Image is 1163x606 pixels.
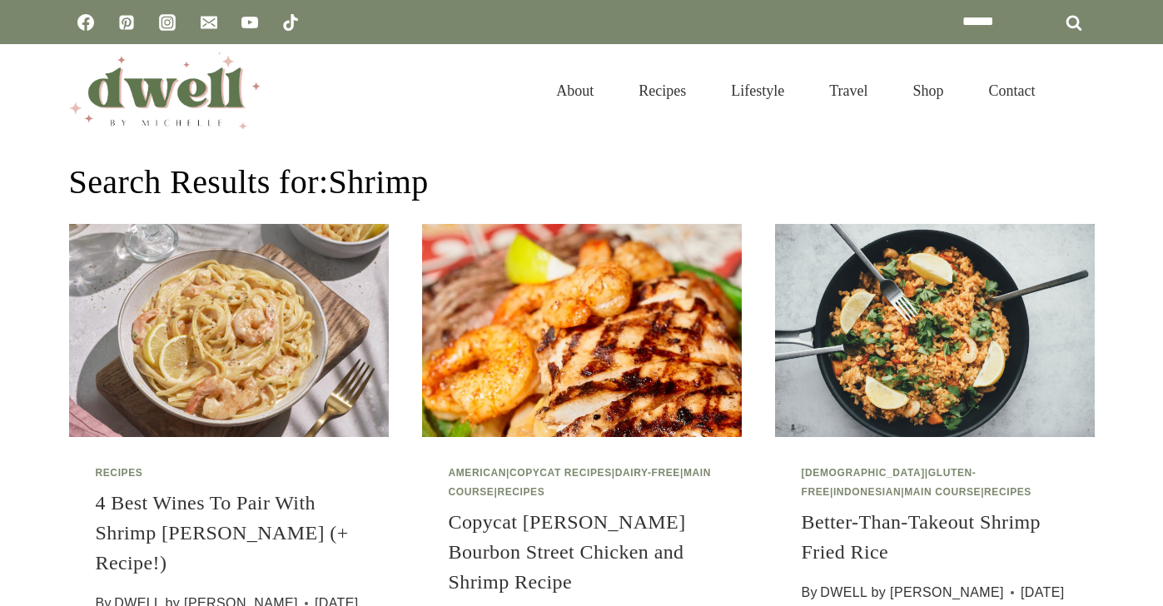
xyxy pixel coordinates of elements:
[69,6,102,39] a: Facebook
[802,467,925,479] a: [DEMOGRAPHIC_DATA]
[422,224,742,437] img: Copycat Applebee’s Bourbon Street Chicken and Shrimp Recipe
[708,62,807,120] a: Lifestyle
[449,467,711,498] span: | | | |
[802,467,1031,498] span: | | | |
[890,62,966,120] a: Shop
[802,580,818,605] span: By
[151,6,184,39] a: Instagram
[1021,580,1065,605] time: [DATE]
[233,6,266,39] a: YouTube
[984,486,1031,498] a: Recipes
[328,163,428,201] span: Shrimp
[509,467,612,479] a: Copycat Recipes
[96,467,143,479] a: Recipes
[967,62,1058,120] a: Contact
[497,486,544,498] a: Recipes
[449,511,686,593] a: Copycat [PERSON_NAME] Bourbon Street Chicken and Shrimp Recipe
[69,157,1095,207] h1: Search Results for:
[807,62,890,120] a: Travel
[449,467,506,479] a: American
[96,492,349,574] a: 4 Best Wines To Pair With Shrimp [PERSON_NAME] (+ Recipe!)
[775,224,1095,437] img: Better-Than-Takeout Shrimp Fried Rice
[534,62,616,120] a: About
[615,467,680,479] a: Dairy-Free
[274,6,307,39] a: TikTok
[820,585,1004,599] a: DWELL by [PERSON_NAME]
[833,486,901,498] a: Indonesian
[449,467,711,498] a: Main Course
[802,511,1041,563] a: Better-Than-Takeout Shrimp Fried Rice
[69,52,261,129] img: DWELL by michelle
[802,467,977,498] a: Gluten-Free
[616,62,708,120] a: Recipes
[1066,77,1095,105] button: View Search Form
[69,224,389,437] img: 4 Best Wines To Pair With Shrimp Alfredo (+ Recipe!)
[534,62,1057,120] nav: Primary Navigation
[904,486,981,498] a: Main Course
[110,6,143,39] a: Pinterest
[192,6,226,39] a: Email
